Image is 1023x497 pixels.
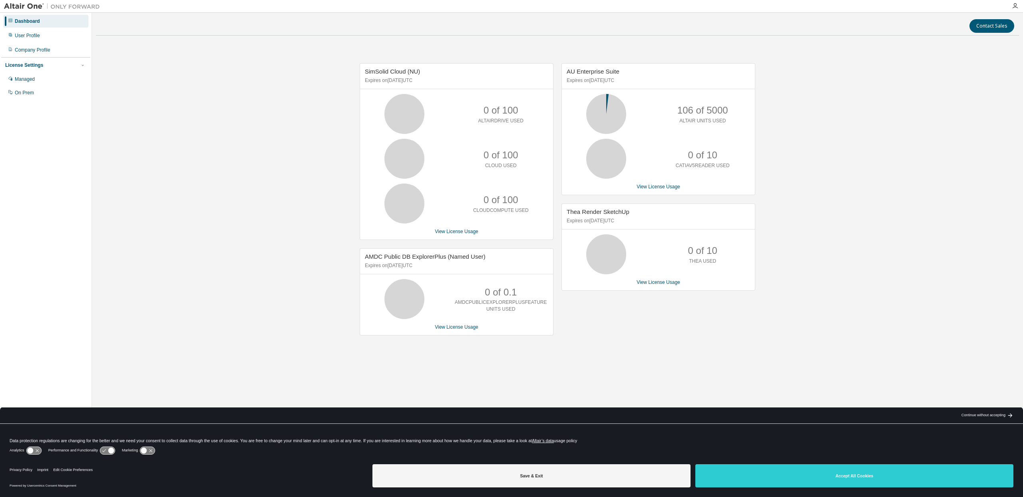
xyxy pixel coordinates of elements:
span: Thea Render SketchUp [567,208,629,215]
div: License Settings [5,62,43,68]
p: 0 of 10 [688,148,717,162]
div: On Prem [15,90,34,96]
img: Altair One [4,2,104,10]
a: View License Usage [435,229,478,234]
p: Expires on [DATE] UTC [567,77,748,84]
button: Contact Sales [969,19,1014,33]
div: Managed [15,76,35,82]
p: 0 of 0.1 [485,285,517,299]
span: AU Enterprise Suite [567,68,619,75]
p: 0 of 100 [484,193,518,207]
span: AMDC Public DB ExplorerPlus (Named User) [365,253,486,260]
p: THEA USED [689,258,716,265]
p: 0 of 100 [484,148,518,162]
p: 106 of 5000 [677,104,728,117]
span: SimSolid Cloud (NU) [365,68,420,75]
a: View License Usage [637,279,680,285]
p: ALTAIRDRIVE USED [478,118,523,124]
p: AMDCPUBLICEXPLORERPLUSFEATURE UNITS USED [455,299,547,313]
a: View License Usage [637,184,680,190]
p: Expires on [DATE] UTC [365,262,546,269]
p: Expires on [DATE] UTC [567,218,748,224]
div: User Profile [15,32,40,39]
p: CLOUD USED [485,162,517,169]
div: Dashboard [15,18,40,24]
a: View License Usage [435,324,478,330]
p: Expires on [DATE] UTC [365,77,546,84]
p: 0 of 100 [484,104,518,117]
p: ALTAIR UNITS USED [679,118,726,124]
div: Company Profile [15,47,50,53]
p: CLOUDCOMPUTE USED [473,207,529,214]
p: CATIAV5READER USED [676,162,730,169]
p: 0 of 10 [688,244,717,257]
